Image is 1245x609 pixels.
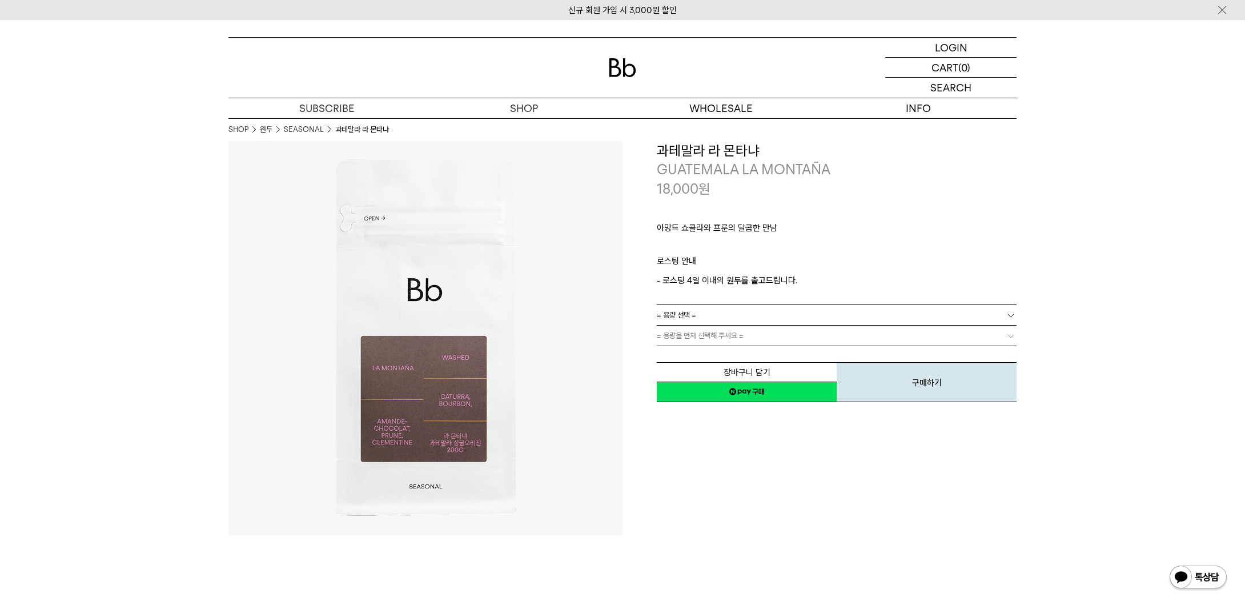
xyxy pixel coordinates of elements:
[885,38,1017,58] a: LOGIN
[260,124,272,135] a: 원두
[837,362,1017,402] button: 구매하기
[228,124,248,135] a: SHOP
[657,362,837,382] button: 장바구니 담기
[609,58,636,77] img: 로고
[698,181,710,197] span: 원
[657,254,1017,274] p: 로스팅 안내
[228,141,622,535] img: 과테말라 라 몬타냐
[958,58,970,77] p: (0)
[935,38,967,57] p: LOGIN
[657,141,1017,161] h3: 과테말라 라 몬타냐
[657,241,1017,254] p: ㅤ
[284,124,324,135] a: SEASONAL
[657,305,696,325] span: = 용량 선택 =
[568,5,677,15] a: 신규 회원 가입 시 3,000원 할인
[885,58,1017,78] a: CART (0)
[657,160,1017,179] p: GUATEMALA LA MONTAÑA
[657,221,1017,241] p: 아망드 쇼콜라와 프룬의 달콤한 만남
[820,98,1017,118] p: INFO
[1168,564,1228,592] img: 카카오톡 채널 1:1 채팅 버튼
[622,98,820,118] p: WHOLESALE
[657,274,1017,287] p: - 로스팅 4일 이내의 원두를 출고드립니다.
[335,124,389,135] li: 과테말라 라 몬타냐
[228,98,425,118] a: SUBSCRIBE
[657,326,744,346] span: = 용량을 먼저 선택해 주세요 =
[657,382,837,402] a: 새창
[425,98,622,118] a: SHOP
[930,78,971,98] p: SEARCH
[657,179,710,199] p: 18,000
[931,58,958,77] p: CART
